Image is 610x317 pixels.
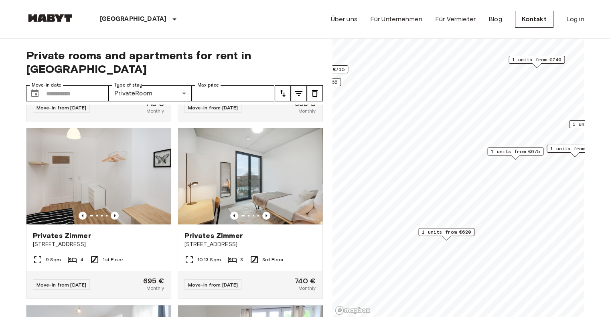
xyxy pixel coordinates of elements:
[100,14,167,24] p: [GEOGRAPHIC_DATA]
[27,85,43,101] button: Choose date
[550,145,599,152] span: 1 units from €790
[184,240,316,248] span: [STREET_ADDRESS]
[262,212,270,220] button: Previous image
[262,256,284,263] span: 3rd Floor
[146,285,164,292] span: Monthly
[331,14,357,24] a: Über uns
[488,14,502,24] a: Blog
[197,82,219,89] label: Max price
[418,228,474,240] div: Map marker
[295,277,316,285] span: 740 €
[288,79,337,86] span: 1 units from €665
[33,240,164,248] span: [STREET_ADDRESS]
[547,145,603,157] div: Map marker
[184,231,243,240] span: Privates Zimmer
[422,228,471,236] span: 1 units from €620
[487,147,543,160] div: Map marker
[26,14,74,22] img: Habyt
[103,256,123,263] span: 1st Floor
[295,100,316,107] span: 695 €
[291,85,307,101] button: tune
[230,212,238,220] button: Previous image
[275,85,291,101] button: tune
[114,82,142,89] label: Type of stay
[32,82,61,89] label: Move-in date
[335,306,370,315] a: Mapbox logo
[435,14,476,24] a: Für Vermieter
[146,100,164,107] span: 715 €
[509,56,565,68] div: Map marker
[26,128,171,224] img: Marketing picture of unit DE-01-232-01M
[143,277,164,285] span: 695 €
[285,78,341,91] div: Map marker
[36,105,87,111] span: Move-in from [DATE]
[146,107,164,115] span: Monthly
[188,105,238,111] span: Move-in from [DATE]
[33,231,91,240] span: Privates Zimmer
[188,282,238,288] span: Move-in from [DATE]
[26,48,323,76] span: Private rooms and apartments for rent in [GEOGRAPHIC_DATA]
[370,14,422,24] a: Für Unternehmen
[109,85,192,101] div: PrivateRoom
[512,56,561,63] span: 1 units from €740
[111,212,119,220] button: Previous image
[26,128,171,299] a: Marketing picture of unit DE-01-232-01MPrevious imagePrevious imagePrivates Zimmer[STREET_ADDRESS...
[491,148,540,155] span: 1 units from €675
[80,256,83,263] span: 4
[566,14,584,24] a: Log in
[298,107,316,115] span: Monthly
[197,256,221,263] span: 10.13 Sqm
[296,66,345,73] span: 1 units from €715
[298,285,316,292] span: Monthly
[240,256,243,263] span: 3
[178,128,322,224] img: Marketing picture of unit DE-01-264-005-03H
[79,212,87,220] button: Previous image
[307,85,323,101] button: tune
[515,11,553,28] a: Kontakt
[292,65,348,78] div: Map marker
[46,256,61,263] span: 9 Sqm
[36,282,87,288] span: Move-in from [DATE]
[178,128,323,299] a: Marketing picture of unit DE-01-264-005-03HPrevious imagePrevious imagePrivates Zimmer[STREET_ADD...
